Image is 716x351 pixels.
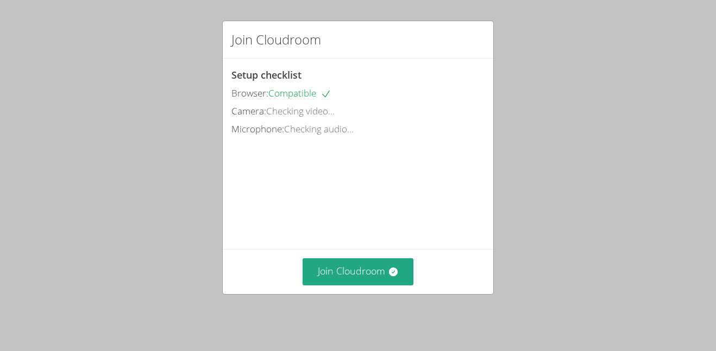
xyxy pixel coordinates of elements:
[231,30,321,49] h2: Join Cloudroom
[303,258,414,285] button: Join Cloudroom
[231,105,266,117] span: Camera:
[284,123,354,135] span: Checking audio...
[266,105,335,117] span: Checking video...
[268,87,331,99] span: Compatible
[231,123,284,135] span: Microphone:
[231,87,268,99] span: Browser:
[231,68,302,81] span: Setup checklist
